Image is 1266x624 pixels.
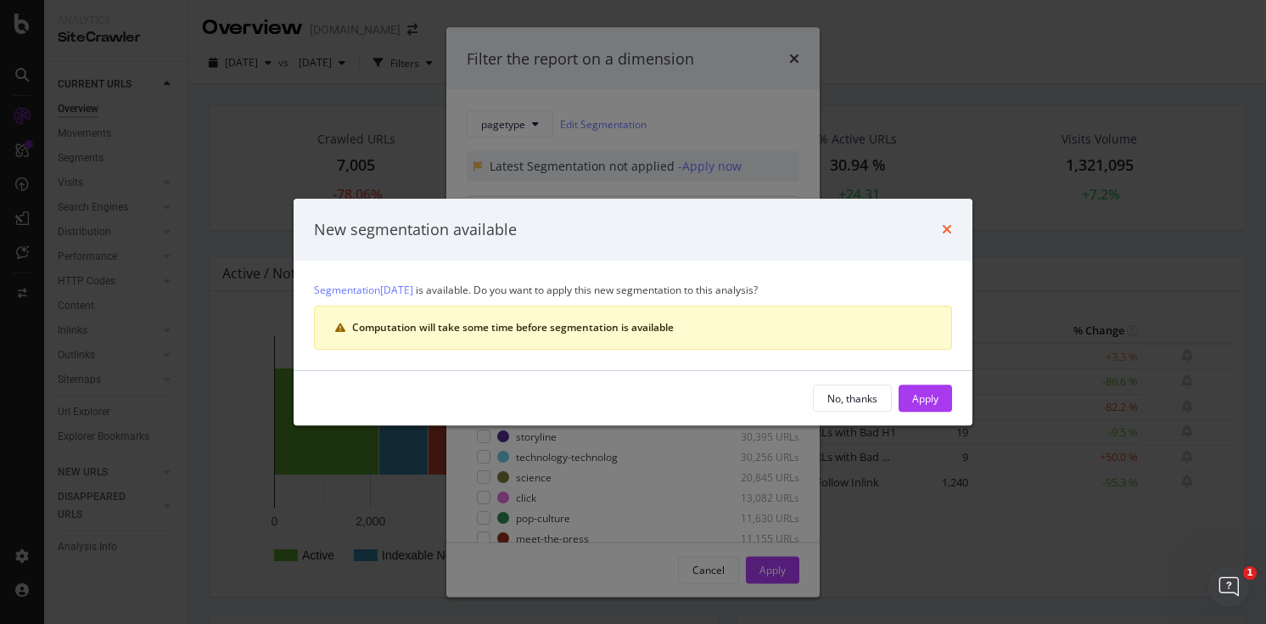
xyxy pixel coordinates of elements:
button: Apply [899,385,952,412]
div: New segmentation available [314,219,517,241]
a: Segmentation[DATE] [314,281,413,299]
iframe: Intercom live chat [1208,566,1249,607]
div: Computation will take some time before segmentation is available [352,320,931,335]
div: Apply [912,391,938,406]
div: warning banner [314,306,952,350]
span: 1 [1243,566,1257,580]
div: is available. Do you want to apply this new segmentation to this analysis? [294,261,972,370]
button: No, thanks [813,385,892,412]
div: No, thanks [827,391,877,406]
div: modal [294,199,972,426]
div: times [942,219,952,241]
